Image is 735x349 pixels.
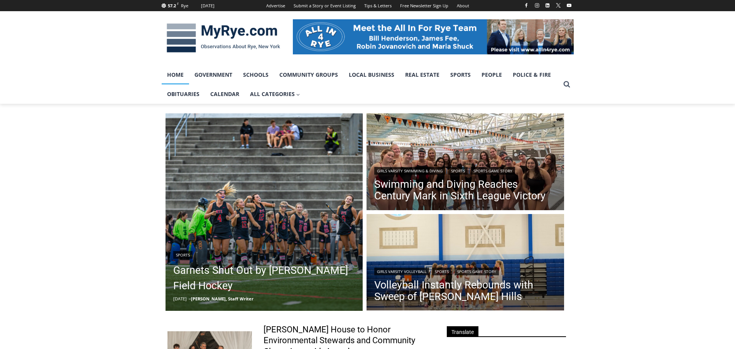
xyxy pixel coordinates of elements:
[181,2,188,9] div: Rye
[177,2,179,6] span: F
[162,65,560,104] nav: Primary Navigation
[455,268,499,275] a: Sports Game Story
[293,19,574,54] img: All in for Rye
[238,65,274,84] a: Schools
[543,1,552,10] a: Linkedin
[367,214,564,313] a: Read More Volleyball Instantly Rebounds with Sweep of Byram Hills
[471,167,515,175] a: Sports Game Story
[522,1,531,10] a: Facebook
[173,251,193,259] a: Sports
[173,296,187,302] time: [DATE]
[189,296,191,302] span: –
[367,113,564,212] a: Read More Swimming and Diving Reaches Century Mark in Sixth League Victory
[374,165,556,175] div: | |
[168,3,176,8] span: 57.2
[205,84,245,104] a: Calendar
[189,65,238,84] a: Government
[250,90,300,98] span: All Categories
[445,65,476,84] a: Sports
[191,296,253,302] a: [PERSON_NAME], Staff Writer
[400,65,445,84] a: Real Estate
[162,84,205,104] a: Obituaries
[166,113,363,311] a: Read More Garnets Shut Out by Horace Greeley Field Hockey
[274,65,343,84] a: Community Groups
[173,263,355,293] a: Garnets Shut Out by [PERSON_NAME] Field Hockey
[166,113,363,311] img: (PHOTO: The Rye Field Hockey team celebrating on September 16, 2025. Credit: Maureen Tsuchida.)
[448,167,468,175] a: Sports
[162,65,189,84] a: Home
[374,179,556,202] a: Swimming and Diving Reaches Century Mark in Sixth League Victory
[476,65,507,84] a: People
[367,214,564,313] img: (PHOTO: The 2025 Rye Varsity Volleyball team from a 3-0 win vs. Port Chester on Saturday, Septemb...
[245,84,306,104] a: All Categories
[343,65,400,84] a: Local Business
[201,2,215,9] div: [DATE]
[432,268,451,275] a: Sports
[374,266,556,275] div: | |
[374,167,445,175] a: Girls Varsity Swimming & Diving
[554,1,563,10] a: X
[374,268,429,275] a: Girls Varsity Volleyball
[374,279,556,302] a: Volleyball Instantly Rebounds with Sweep of [PERSON_NAME] Hills
[564,1,574,10] a: YouTube
[507,65,556,84] a: Police & Fire
[367,113,564,212] img: (PHOTO: The Rye - Rye Neck - Blind Brook Swim and Dive team from a victory on September 19, 2025....
[162,18,285,58] img: MyRye.com
[447,326,478,337] span: Translate
[560,78,574,91] button: View Search Form
[532,1,542,10] a: Instagram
